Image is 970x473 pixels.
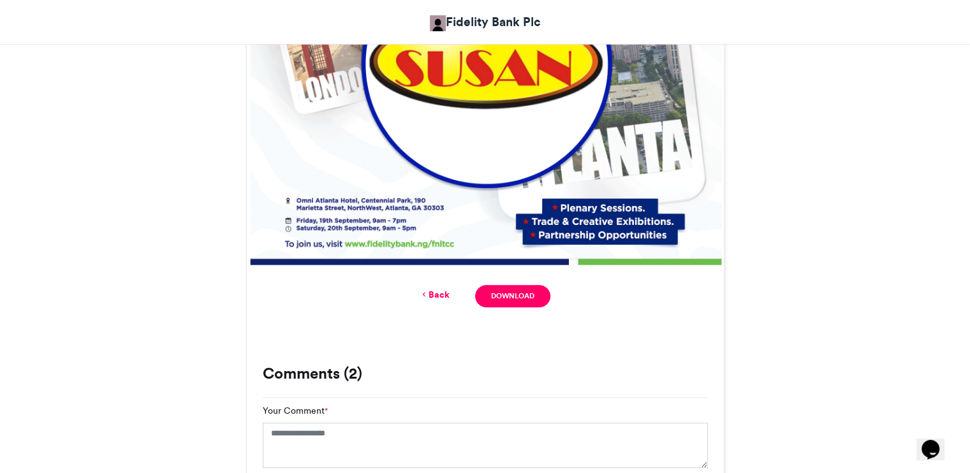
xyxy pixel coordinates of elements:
[475,285,550,307] a: Download
[430,15,446,31] img: Fidelity Bank
[263,404,328,418] label: Your Comment
[263,366,708,381] h3: Comments (2)
[420,288,450,302] a: Back
[916,422,957,460] iframe: chat widget
[430,13,541,31] a: Fidelity Bank Plc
